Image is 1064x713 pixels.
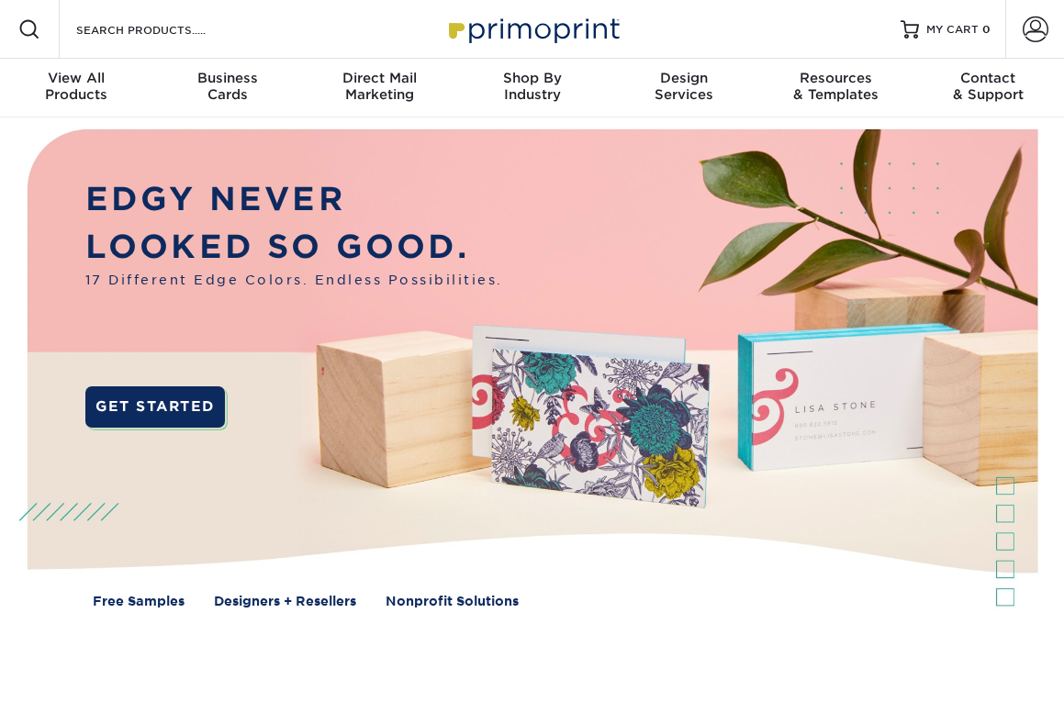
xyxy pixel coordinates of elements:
span: Resources [760,70,913,86]
a: Contact& Support [912,59,1064,117]
input: SEARCH PRODUCTS..... [74,18,253,40]
span: Business [152,70,305,86]
a: DesignServices [608,59,760,117]
a: Nonprofit Solutions [386,592,519,611]
span: MY CART [926,22,979,38]
div: & Support [912,70,1064,103]
p: EDGY NEVER [85,175,503,223]
p: LOOKED SO GOOD. [85,223,503,271]
a: Designers + Resellers [214,592,356,611]
a: BusinessCards [152,59,305,117]
a: Direct MailMarketing [304,59,456,117]
a: GET STARTED [85,386,226,429]
div: Marketing [304,70,456,103]
span: Direct Mail [304,70,456,86]
div: Services [608,70,760,103]
div: Cards [152,70,305,103]
span: Design [608,70,760,86]
div: Industry [456,70,609,103]
span: Shop By [456,70,609,86]
a: Shop ByIndustry [456,59,609,117]
span: Contact [912,70,1064,86]
a: Resources& Templates [760,59,913,117]
img: Primoprint [441,9,624,49]
a: Free Samples [93,592,185,611]
span: 17 Different Edge Colors. Endless Possibilities. [85,271,503,290]
span: 0 [982,23,991,36]
div: & Templates [760,70,913,103]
